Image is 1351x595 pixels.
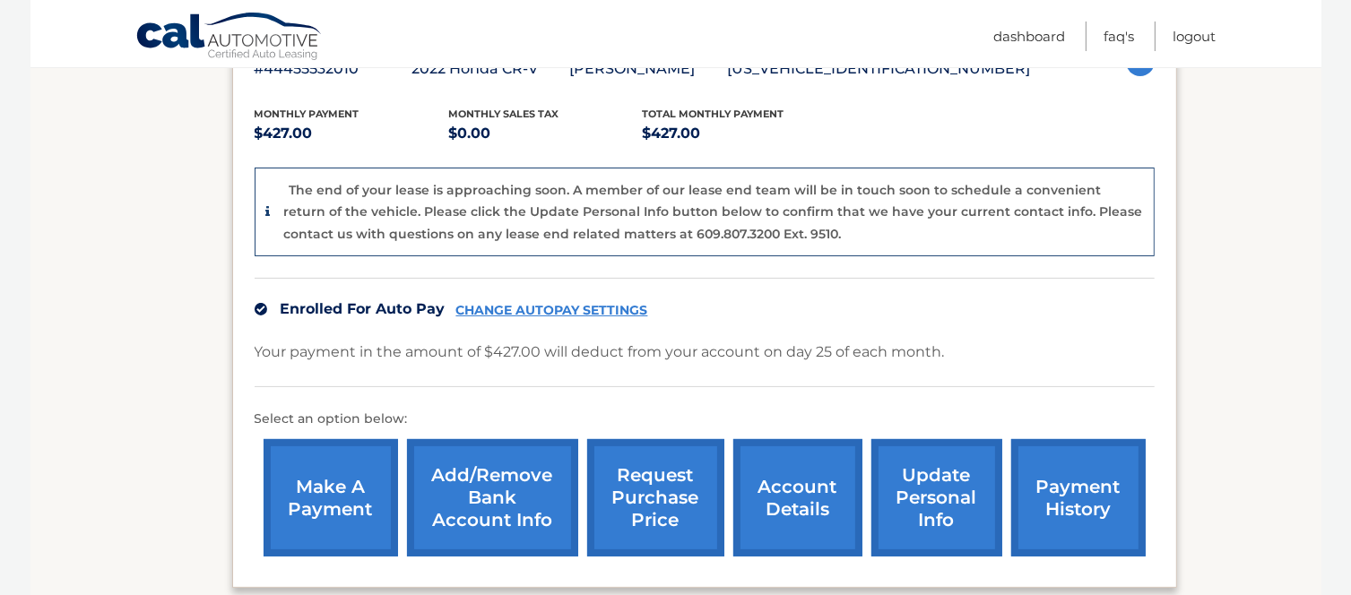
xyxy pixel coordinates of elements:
[407,439,578,556] a: Add/Remove bank account info
[728,56,1031,82] p: [US_VEHICLE_IDENTIFICATION_NUMBER]
[587,439,724,556] a: request purchase price
[412,56,570,82] p: 2022 Honda CR-V
[643,121,837,146] p: $427.00
[255,303,267,315] img: check.svg
[255,56,412,82] p: #44455532010
[733,439,862,556] a: account details
[284,182,1143,242] p: The end of your lease is approaching soon. A member of our lease end team will be in touch soon t...
[643,108,784,120] span: Total Monthly Payment
[994,22,1066,51] a: Dashboard
[281,300,446,317] span: Enrolled For Auto Pay
[255,340,945,365] p: Your payment in the amount of $427.00 will deduct from your account on day 25 of each month.
[871,439,1002,556] a: update personal info
[255,108,359,120] span: Monthly Payment
[570,56,728,82] p: [PERSON_NAME]
[255,409,1155,430] p: Select an option below:
[135,12,324,64] a: Cal Automotive
[448,121,643,146] p: $0.00
[456,303,648,318] a: CHANGE AUTOPAY SETTINGS
[448,108,559,120] span: Monthly sales Tax
[1173,22,1217,51] a: Logout
[1011,439,1146,556] a: payment history
[255,121,449,146] p: $427.00
[1104,22,1135,51] a: FAQ's
[264,439,398,556] a: make a payment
